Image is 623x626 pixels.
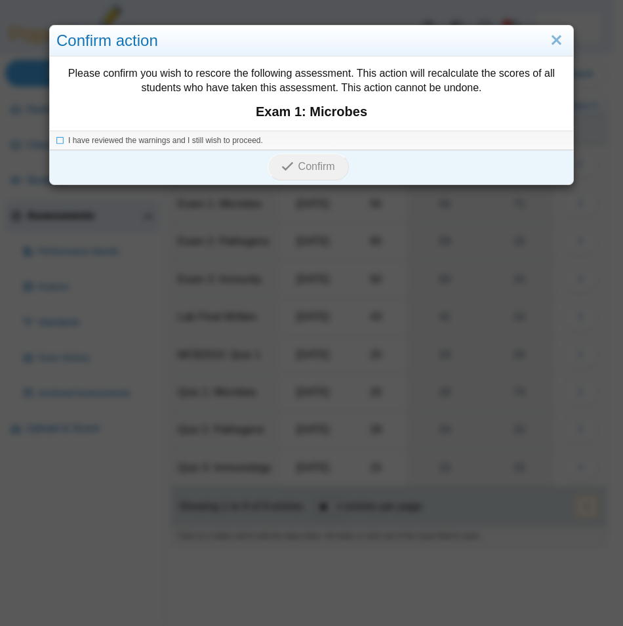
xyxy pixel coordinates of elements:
[56,102,567,121] strong: Exam 1: Microbes
[50,26,573,56] div: Confirm action
[50,56,573,131] div: Please confirm you wish to rescore the following assessment. This action will recalculate the sco...
[546,30,567,52] a: Close
[268,154,348,180] button: Confirm
[68,136,263,145] span: I have reviewed the warnings and I still wish to proceed.
[298,161,335,172] span: Confirm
